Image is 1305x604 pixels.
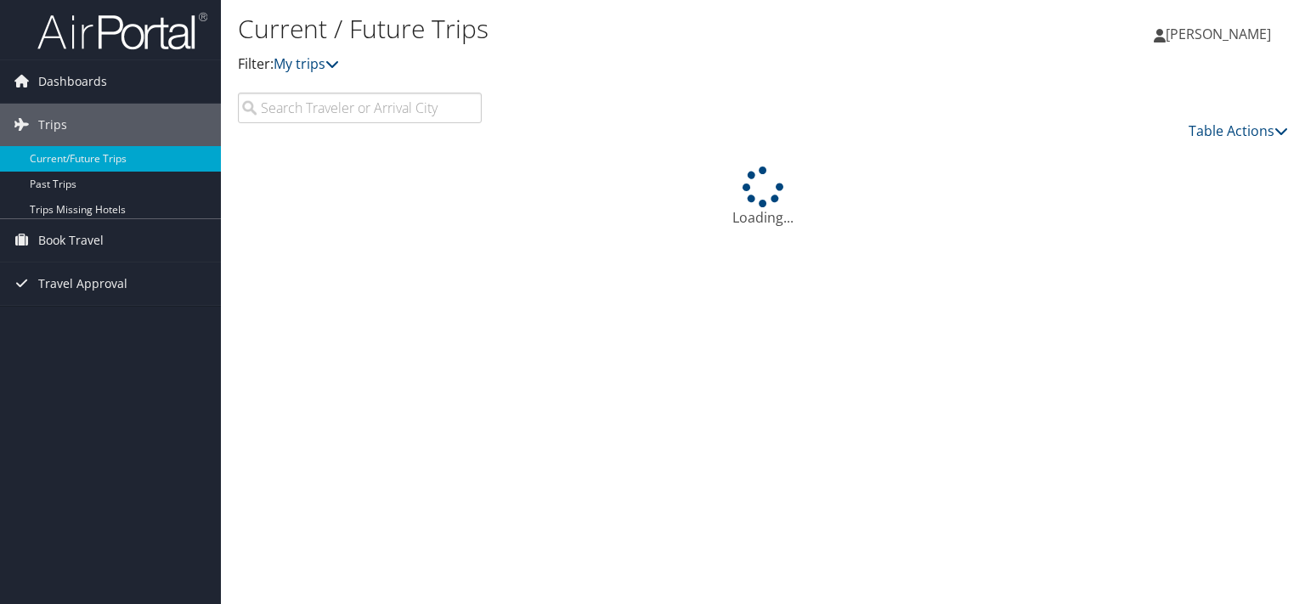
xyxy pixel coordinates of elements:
h1: Current / Future Trips [238,11,938,47]
input: Search Traveler or Arrival City [238,93,482,123]
a: [PERSON_NAME] [1154,8,1288,59]
span: [PERSON_NAME] [1166,25,1271,43]
div: Loading... [238,167,1288,228]
span: Dashboards [38,60,107,103]
a: My trips [274,54,339,73]
span: Travel Approval [38,262,127,305]
span: Trips [38,104,67,146]
span: Book Travel [38,219,104,262]
a: Table Actions [1189,121,1288,140]
p: Filter: [238,54,938,76]
img: airportal-logo.png [37,11,207,51]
